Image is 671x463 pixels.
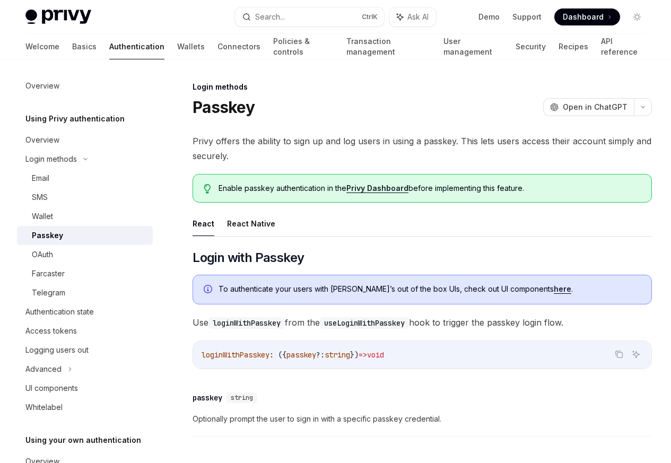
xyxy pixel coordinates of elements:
[286,350,316,360] span: passkey
[193,98,255,117] h1: Passkey
[227,211,275,236] button: React Native
[17,321,153,340] a: Access tokens
[32,286,65,299] div: Telegram
[516,34,546,59] a: Security
[269,350,286,360] span: : ({
[193,134,652,163] span: Privy offers the ability to sign up and log users in using a passkey. This lets users access thei...
[17,207,153,226] a: Wallet
[193,413,652,425] span: Optionally prompt the user to sign in with a specific passkey credential.
[346,184,408,193] a: Privy Dashboard
[629,347,643,361] button: Ask AI
[563,12,604,22] span: Dashboard
[346,34,430,59] a: Transaction management
[193,315,652,330] span: Use from the hook to trigger the passkey login flow.
[204,285,214,295] svg: Info
[443,34,503,59] a: User management
[316,350,325,360] span: ?:
[17,226,153,245] a: Passkey
[325,350,350,360] span: string
[25,434,141,447] h5: Using your own authentication
[25,10,91,24] img: light logo
[563,102,628,112] span: Open in ChatGPT
[17,76,153,95] a: Overview
[177,34,205,59] a: Wallets
[17,169,153,188] a: Email
[17,340,153,360] a: Logging users out
[25,305,94,318] div: Authentication state
[559,34,588,59] a: Recipes
[17,283,153,302] a: Telegram
[219,183,641,194] span: Enable passkey authentication in the before implementing this feature.
[193,392,222,403] div: passkey
[273,34,334,59] a: Policies & controls
[17,245,153,264] a: OAuth
[25,382,78,395] div: UI components
[217,34,260,59] a: Connectors
[235,7,384,27] button: Search...CtrlK
[231,394,253,402] span: string
[17,264,153,283] a: Farcaster
[25,112,125,125] h5: Using Privy authentication
[17,302,153,321] a: Authentication state
[320,317,409,329] code: useLoginWithPasskey
[601,34,646,59] a: API reference
[554,8,620,25] a: Dashboard
[32,172,49,185] div: Email
[193,249,304,266] span: Login with Passkey
[17,379,153,398] a: UI components
[193,82,652,92] div: Login methods
[367,350,384,360] span: void
[389,7,436,27] button: Ask AI
[72,34,97,59] a: Basics
[17,130,153,150] a: Overview
[25,134,59,146] div: Overview
[612,347,626,361] button: Copy the contents from the code block
[32,191,48,204] div: SMS
[17,188,153,207] a: SMS
[25,80,59,92] div: Overview
[512,12,542,22] a: Support
[25,34,59,59] a: Welcome
[629,8,646,25] button: Toggle dark mode
[32,210,53,223] div: Wallet
[219,284,641,294] span: To authenticate your users with [PERSON_NAME]’s out of the box UIs, check out UI components .
[25,153,77,165] div: Login methods
[204,184,211,194] svg: Tip
[25,344,89,356] div: Logging users out
[202,350,269,360] span: loginWithPasskey
[359,350,367,360] span: =>
[350,350,359,360] span: })
[32,229,63,242] div: Passkey
[362,13,378,21] span: Ctrl K
[32,248,53,261] div: OAuth
[25,401,63,414] div: Whitelabel
[255,11,285,23] div: Search...
[478,12,500,22] a: Demo
[208,317,285,329] code: loginWithPasskey
[17,398,153,417] a: Whitelabel
[543,98,634,116] button: Open in ChatGPT
[193,211,214,236] button: React
[407,12,429,22] span: Ask AI
[25,325,77,337] div: Access tokens
[554,284,571,294] a: here
[25,363,62,375] div: Advanced
[109,34,164,59] a: Authentication
[32,267,65,280] div: Farcaster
